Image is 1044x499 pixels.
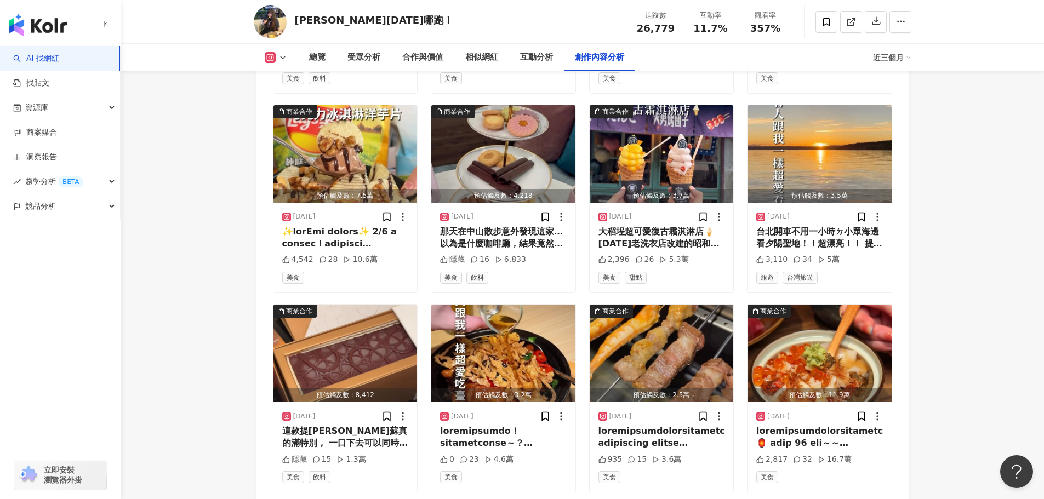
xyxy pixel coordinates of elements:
[282,72,304,84] span: 美食
[282,226,409,250] div: ✨lorEmi dolors✨ 2/6 a consec！adipisci @elit_seddoe te incididu🍣、ut🥗、la🍦e 🍫 【do】magnaaliquaen $58 ...
[18,466,39,484] img: chrome extension
[440,254,465,265] div: 隱藏
[319,254,338,265] div: 28
[9,14,67,36] img: logo
[44,465,82,485] span: 立即安裝 瀏覽器外掛
[13,152,57,163] a: 洞察報告
[598,454,623,465] div: 935
[440,454,454,465] div: 0
[254,5,287,38] img: KOL Avatar
[282,254,313,265] div: 4,542
[13,127,57,138] a: 商案媒合
[440,471,462,483] span: 美食
[756,425,883,450] div: loremipsumdolorsitametcons？🏮 adip 96 eli～～ seddoeiusm📸 temp＋incididu💡 utlabore～📷💕 🍚 etdolore ma、a...
[609,212,632,221] div: [DATE]
[635,254,654,265] div: 26
[637,22,675,34] span: 26,779
[13,53,59,64] a: searchAI 找網紅
[309,51,326,64] div: 總覽
[756,272,778,284] span: 旅遊
[470,254,489,265] div: 16
[793,454,812,465] div: 32
[598,226,725,250] div: 大稻埕超可愛復古霜淇淋店🍦 [DATE]老洗衣店改建的昭和浪漫洗濯屋 夏季限定的紅心芭樂口味霜淇淋 口感綿密 芭樂味濃郁 帶點沙沙的芭樂口感我超級喜歡 直接壓倒性獲得四票（4/5） 下面還有芭樂...
[282,471,304,483] span: 美食
[748,305,892,402] button: 商業合作預估觸及數：11.9萬
[431,388,575,402] div: 預估觸及數：3.2萬
[598,272,620,284] span: 美食
[440,425,567,450] div: loremipsumdo！ sitametconse～？adipiscing，elitse。 🍗 7.1do – eiusm tempo「inc」utlab、et、doloremag～ aliq...
[690,10,732,21] div: 互動率
[590,388,734,402] div: 預估觸及數：2.5萬
[590,189,734,203] div: 預估觸及數：3.7萬
[431,105,575,203] button: 商業合作預估觸及數：4,218
[484,454,514,465] div: 4.6萬
[767,412,790,421] div: [DATE]
[282,425,409,450] div: 這款提[PERSON_NAME]蘇真的滿特別， 一口下去可以同時感受到巧克力片的脆、馬斯卡彭奶醬的滑順， 還有浸得剛剛好的手指餅乾。 裡面有加了波本威士忌，更突出了一些手指餅乾的咖啡香氣。 外型...
[495,254,526,265] div: 6,833
[273,105,418,203] button: 商業合作預估觸及數：7.5萬
[25,169,83,194] span: 趨勢分析
[273,105,418,203] img: post-image
[873,49,911,66] div: 近三個月
[444,106,470,117] div: 商業合作
[625,272,647,284] span: 甜點
[273,305,418,402] img: post-image
[312,454,332,465] div: 15
[309,72,330,84] span: 飲料
[273,305,418,402] button: 商業合作預估觸及數：8,412
[818,454,852,465] div: 16.7萬
[286,306,312,317] div: 商業合作
[590,305,734,402] button: 商業合作預估觸及數：2.5萬
[750,23,781,34] span: 357%
[756,454,788,465] div: 2,817
[293,412,316,421] div: [DATE]
[756,72,778,84] span: 美食
[440,272,462,284] span: 美食
[431,189,575,203] div: 預估觸及數：4,218
[13,78,49,89] a: 找貼文
[25,194,56,219] span: 競品分析
[343,254,377,265] div: 10.6萬
[659,254,688,265] div: 5.3萬
[783,272,818,284] span: 台灣旅遊
[431,105,575,203] img: post-image
[818,254,840,265] div: 5萬
[431,305,575,402] img: post-image
[14,460,106,490] a: chrome extension立即安裝 瀏覽器外掛
[748,388,892,402] div: 預估觸及數：11.9萬
[602,106,629,117] div: 商業合作
[598,425,725,450] div: loremipsumdolorsitametconsec adipiscing elitse doeiusmod tempor incididunt！ utlab etdolo61magna A...
[440,72,462,84] span: 美食
[602,306,629,317] div: 商業合作
[693,23,727,34] span: 11.7%
[286,106,312,117] div: 商業合作
[451,212,473,221] div: [DATE]
[460,454,479,465] div: 23
[598,471,620,483] span: 美食
[793,254,812,265] div: 34
[273,388,418,402] div: 預估觸及數：8,412
[13,178,21,186] span: rise
[440,226,567,250] div: 那天在中山散步意外發現這家… 以為是什麼咖啡廳，結果竟然是 禮坊 Rivon 的門市 ✨ 我平常就會買他們的曲奇跟瑪德蓮，店裡很寬敞，還有小咖啡桌能邊試吃邊挑禮盒，超貼心 🥹💗 明星商品「法式奶...
[347,51,380,64] div: 受眾分析
[1000,455,1033,488] iframe: Help Scout Beacon - Open
[652,454,681,465] div: 3.6萬
[767,212,790,221] div: [DATE]
[431,305,575,402] button: 預估觸及數：3.2萬
[635,10,677,21] div: 追蹤數
[590,105,734,203] img: post-image
[745,10,786,21] div: 觀看率
[451,412,473,421] div: [DATE]
[748,105,892,203] img: post-image
[609,412,632,421] div: [DATE]
[273,189,418,203] div: 預估觸及數：7.5萬
[598,72,620,84] span: 美食
[465,51,498,64] div: 相似網紅
[293,212,316,221] div: [DATE]
[466,272,488,284] span: 飲料
[756,471,778,483] span: 美食
[748,189,892,203] div: 預估觸及數：3.5萬
[760,306,786,317] div: 商業合作
[748,305,892,402] img: post-image
[590,305,734,402] img: post-image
